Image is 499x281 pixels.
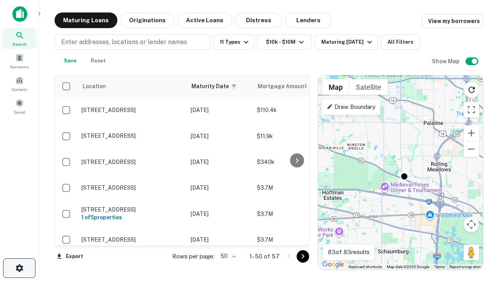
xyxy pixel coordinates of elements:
[464,245,479,260] button: Drag Pegman onto the map to open Street View
[86,53,111,69] button: Reset
[81,107,183,114] p: [STREET_ADDRESS]
[12,6,27,22] img: capitalize-icon.png
[297,250,309,263] button: Go to next page
[387,265,429,269] span: Map data ©2025 Google
[81,213,183,222] h6: 1 of 5 properties
[464,102,479,117] button: Toggle fullscreen view
[55,34,211,50] button: Enter addresses, locations or lender names
[55,12,117,28] button: Maturing Loans
[320,260,346,270] a: Open this area in Google Maps (opens a new window)
[349,79,388,95] button: Show satellite imagery
[172,252,214,261] p: Rows per page:
[253,75,339,97] th: Mortgage Amount
[81,184,183,191] p: [STREET_ADDRESS]
[464,125,479,141] button: Zoom in
[2,28,37,49] a: Search
[328,247,370,257] p: 83 of 83 results
[257,106,335,114] p: $110.4k
[187,75,253,97] th: Maturity Date
[191,183,249,192] p: [DATE]
[449,265,481,269] a: Report a map error
[81,158,183,165] p: [STREET_ADDRESS]
[422,14,483,28] a: View my borrowers
[257,158,335,166] p: $340k
[257,210,335,218] p: $3.7M
[191,210,249,218] p: [DATE]
[249,252,280,261] p: 1–50 of 57
[322,79,349,95] button: Show street map
[214,34,254,50] button: 11 Types
[257,183,335,192] p: $3.7M
[318,75,483,270] div: 0 0
[257,235,335,244] p: $3.7M
[120,12,174,28] button: Originations
[81,236,183,243] p: [STREET_ADDRESS]
[460,194,499,231] iframe: Chat Widget
[321,37,374,47] div: Maturing [DATE]
[81,206,183,213] p: [STREET_ADDRESS]
[432,57,461,66] h6: Show Map
[191,158,249,166] p: [DATE]
[177,12,232,28] button: Active Loans
[235,12,282,28] button: Distress
[191,106,249,114] p: [DATE]
[434,265,445,269] a: Terms (opens in new tab)
[349,264,382,270] button: Keyboard shortcuts
[14,109,25,115] span: Saved
[257,132,335,140] p: $11.9k
[381,34,420,50] button: All Filters
[257,34,312,50] button: $10k - $10M
[464,141,479,157] button: Zoom out
[191,82,239,91] span: Maturity Date
[61,37,187,47] p: Enter addresses, locations or lender names
[2,96,37,117] a: Saved
[315,34,378,50] button: Maturing [DATE]
[464,82,480,98] button: Reload search area
[218,251,237,262] div: 50
[327,102,375,112] p: Draw Boundary
[2,50,37,71] a: Borrowers
[82,82,106,91] span: Location
[191,132,249,140] p: [DATE]
[78,75,187,97] th: Location
[2,73,37,94] a: Contacts
[55,251,85,262] button: Export
[10,64,29,70] span: Borrowers
[320,260,346,270] img: Google
[58,53,83,69] button: Save your search to get updates of matches that match your search criteria.
[258,82,317,91] span: Mortgage Amount
[12,86,27,92] span: Contacts
[12,41,27,47] span: Search
[81,132,183,139] p: [STREET_ADDRESS]
[191,235,249,244] p: [DATE]
[285,12,332,28] button: Lenders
